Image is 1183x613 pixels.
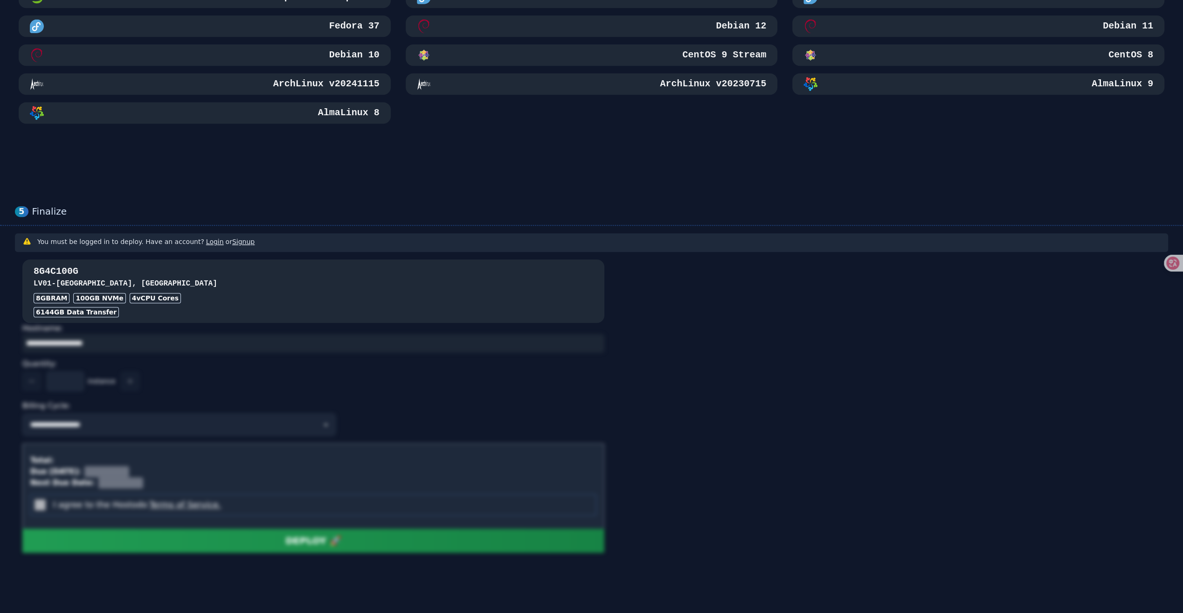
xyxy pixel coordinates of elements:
button: CentOS 8CentOS 8 [792,44,1164,66]
h3: LV01 - [GEOGRAPHIC_DATA], [GEOGRAPHIC_DATA] [34,278,593,289]
h3: ArchLinux v20230715 [658,77,766,91]
div: 100 GB NVMe [73,293,125,303]
img: Debian 10 [30,48,44,62]
div: 8GB RAM [34,293,69,303]
div: 6144 GB Data Transfer [34,307,119,317]
div: Total: [30,455,54,466]
h3: AlmaLinux 9 [1090,77,1153,91]
h3: You must be logged in to deploy. Have an account? or [37,237,255,246]
div: Due [DATE]: [30,466,81,477]
button: CentOS 9 StreamCentOS 9 Stream [406,44,778,66]
div: Hostname: [22,323,604,353]
img: ArchLinux v20241115 [30,77,44,91]
h3: AlmaLinux 8 [316,106,380,119]
img: AlmaLinux 9 [803,77,817,91]
div: DEPLOY 🚀 [285,534,341,547]
img: Fedora 37 [30,19,44,33]
button: Debian 12Debian 12 [406,15,778,37]
button: Debian 10Debian 10 [19,44,391,66]
div: Finalize [32,206,1168,217]
button: ArchLinux v20241115ArchLinux v20241115 [19,73,391,95]
button: Debian 11Debian 11 [792,15,1164,37]
div: 4 vCPU Cores [130,293,181,303]
img: Debian 11 [803,19,817,33]
div: Next Due Date: [30,477,95,488]
button: AlmaLinux 9AlmaLinux 9 [792,73,1164,95]
h3: Debian 11 [1101,20,1153,33]
img: Debian 12 [417,19,431,33]
img: CentOS 8 [803,48,817,62]
h3: Debian 12 [714,20,766,33]
h3: CentOS 9 Stream [680,49,766,62]
button: AlmaLinux 8AlmaLinux 8 [19,102,391,124]
h3: CentOS 8 [1107,49,1153,62]
button: Fedora 37Fedora 37 [19,15,391,37]
h3: Debian 10 [327,49,380,62]
button: I agree to the Hostodo [147,498,221,511]
span: instance [88,376,115,386]
h3: 8G4C100G [34,265,593,278]
div: Billing Cycle: [22,398,604,413]
img: AlmaLinux 8 [30,106,44,120]
button: DEPLOY 🚀 [22,529,604,553]
a: Login [206,238,224,245]
img: CentOS 9 Stream [417,48,431,62]
img: ArchLinux v20230715 [417,77,431,91]
div: 5 [15,206,28,217]
button: ArchLinux v20230715ArchLinux v20230715 [406,73,778,95]
a: Terms of Service. [147,500,221,509]
h3: ArchLinux v20241115 [271,77,380,91]
a: Signup [232,238,255,245]
h3: Fedora 37 [327,20,380,33]
label: I agree to the Hostodo [53,498,221,511]
div: Quantity: [22,356,604,371]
